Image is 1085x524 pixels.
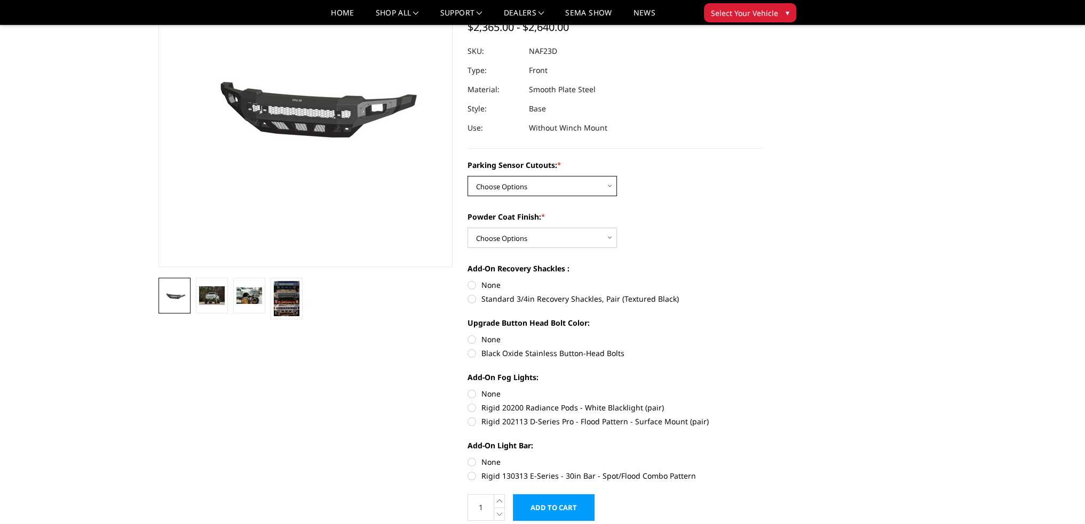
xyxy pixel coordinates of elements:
[633,9,655,25] a: News
[468,440,762,451] label: Add-On Light Bar:
[704,3,796,22] button: Select Your Vehicle
[529,61,548,80] dd: Front
[711,7,778,19] span: Select Your Vehicle
[468,61,521,80] dt: Type:
[468,293,762,304] label: Standard 3/4in Recovery Shackles, Pair (Textured Black)
[199,286,225,305] img: 2023-2025 Ford F450-550 - Freedom Series - Base Front Bumper (non-winch)
[468,279,762,291] label: None
[468,20,569,34] span: $2,365.00 - $2,640.00
[468,317,762,328] label: Upgrade Button Head Bolt Color:
[468,159,762,171] label: Parking Sensor Cutouts:
[468,99,521,118] dt: Style:
[529,99,546,118] dd: Base
[504,9,544,25] a: Dealers
[468,80,521,99] dt: Material:
[468,118,521,138] dt: Use:
[565,9,612,25] a: SEMA Show
[236,287,262,304] img: 2023-2025 Ford F450-550 - Freedom Series - Base Front Bumper (non-winch)
[529,80,596,99] dd: Smooth Plate Steel
[529,42,557,61] dd: NAF23D
[468,334,762,345] label: None
[468,211,762,222] label: Powder Coat Finish:
[468,348,762,359] label: Black Oxide Stainless Button-Head Bolts
[468,456,762,467] label: None
[468,416,762,427] label: Rigid 202113 D-Series Pro - Flood Pattern - Surface Mount (pair)
[1032,473,1085,524] iframe: Chat Widget
[331,9,354,25] a: Home
[468,42,521,61] dt: SKU:
[376,9,419,25] a: shop all
[468,263,762,274] label: Add-On Recovery Shackles :
[513,494,595,521] input: Add to Cart
[274,281,299,316] img: Multiple lighting options
[468,372,762,383] label: Add-On Fog Lights:
[162,290,187,302] img: 2023-2025 Ford F450-550 - Freedom Series - Base Front Bumper (non-winch)
[786,7,789,18] span: ▾
[440,9,482,25] a: Support
[468,470,762,481] label: Rigid 130313 E-Series - 30in Bar - Spot/Flood Combo Pattern
[468,402,762,413] label: Rigid 20200 Radiance Pods - White Blacklight (pair)
[529,118,607,138] dd: Without Winch Mount
[468,388,762,399] label: None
